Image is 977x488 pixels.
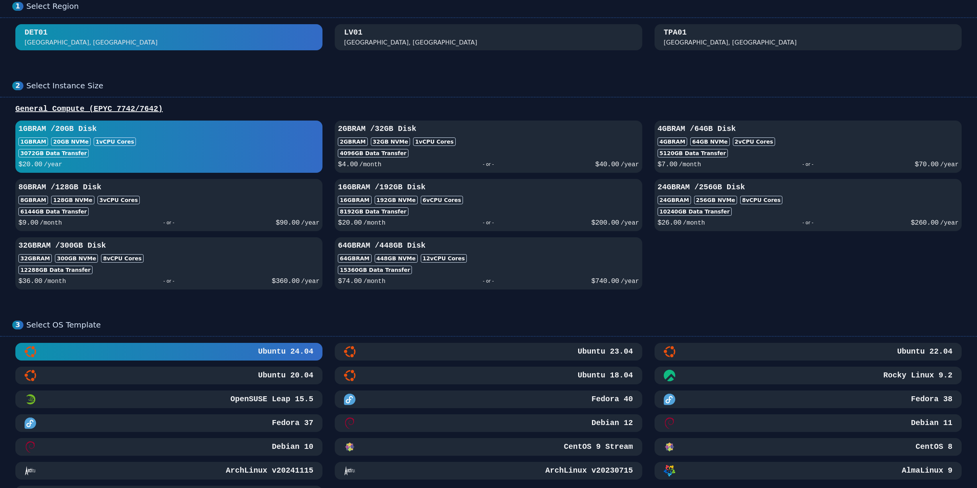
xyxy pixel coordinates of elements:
div: [GEOGRAPHIC_DATA], [GEOGRAPHIC_DATA] [344,38,477,47]
div: 32 GB NVMe [371,137,410,146]
div: 16GB RAM [338,196,371,204]
div: 4GB RAM [658,137,687,146]
div: 4096 GB Data Transfer [338,149,408,157]
img: Debian 12 [344,417,355,429]
span: /year [621,220,639,227]
div: 20 GB NVMe [51,137,91,146]
h3: ArchLinux v20241115 [224,465,313,476]
button: AlmaLinux 9AlmaLinux 9 [655,462,962,480]
span: /year [301,220,319,227]
h3: 16GB RAM / 192 GB Disk [338,182,639,193]
div: 192 GB NVMe [375,196,418,204]
span: /month [40,220,62,227]
div: DET01 [25,27,48,38]
div: 3 vCPU Cores [98,196,140,204]
span: /year [940,220,959,227]
img: Debian 10 [25,441,36,453]
div: 3072 GB Data Transfer [18,149,89,157]
button: ArchLinux v20241115ArchLinux v20241115 [15,462,322,480]
div: 1GB RAM [18,137,48,146]
div: - or - [382,159,595,170]
span: $ 36.00 [18,277,42,285]
h3: ArchLinux v20230715 [544,465,633,476]
div: LV01 [344,27,362,38]
span: $ 90.00 [276,219,299,227]
span: $ 200.00 [591,219,619,227]
div: [GEOGRAPHIC_DATA], [GEOGRAPHIC_DATA] [664,38,797,47]
h3: Ubuntu 23.04 [576,346,633,357]
div: - or - [385,276,591,286]
h3: 32GB RAM / 300 GB Disk [18,240,319,251]
div: 256 GB NVMe [694,196,737,204]
span: /month [359,161,382,168]
button: 2GBRAM /32GB Disk2GBRAM32GB NVMe1vCPU Cores4096GB Data Transfer$4.00/month- or -$40.00/year [335,121,642,173]
img: CentOS 8 [664,441,675,453]
div: Select Region [26,2,965,11]
div: 64GB RAM [338,254,371,263]
span: $ 74.00 [338,277,362,285]
span: /year [44,161,62,168]
button: Debian 12Debian 12 [335,414,642,432]
div: 6 vCPU Cores [421,196,463,204]
button: 24GBRAM /256GB Disk24GBRAM256GB NVMe8vCPU Cores10240GB Data Transfer$26.00/month- or -$260.00/year [655,179,962,231]
span: /month [363,278,385,285]
h3: 8GB RAM / 128 GB Disk [18,182,319,193]
h3: 64GB RAM / 448 GB Disk [338,240,639,251]
div: 2 [12,81,23,90]
h3: CentOS 9 Stream [562,442,633,452]
img: Ubuntu 24.04 [25,346,36,357]
div: - or - [385,217,591,228]
h3: 4GB RAM / 64 GB Disk [658,124,959,134]
div: 6144 GB Data Transfer [18,207,89,216]
span: /year [621,278,639,285]
h3: Ubuntu 20.04 [256,370,313,381]
h3: Fedora 40 [590,394,633,405]
div: 24GB RAM [658,196,691,204]
button: Debian 11Debian 11 [655,414,962,432]
h3: Debian 10 [270,442,313,452]
button: Fedora 37Fedora 37 [15,414,322,432]
div: TPA01 [664,27,687,38]
div: 15360 GB Data Transfer [338,266,412,274]
button: Ubuntu 22.04Ubuntu 22.04 [655,343,962,361]
div: 128 GB NVMe [51,196,94,204]
h3: Debian 12 [590,418,633,428]
h3: 1GB RAM / 20 GB Disk [18,124,319,134]
button: Ubuntu 18.04Ubuntu 18.04 [335,367,642,384]
button: DET01 [GEOGRAPHIC_DATA], [GEOGRAPHIC_DATA] [15,24,322,50]
h3: Ubuntu 18.04 [576,370,633,381]
button: Ubuntu 20.04Ubuntu 20.04 [15,367,322,384]
button: 16GBRAM /192GB Disk16GBRAM192GB NVMe6vCPU Cores8192GB Data Transfer$20.00/month- or -$200.00/year [335,179,642,231]
div: 10240 GB Data Transfer [658,207,732,216]
span: $ 20.00 [18,160,42,168]
div: 2 vCPU Cores [733,137,775,146]
button: 64GBRAM /448GB Disk64GBRAM448GB NVMe12vCPU Cores15360GB Data Transfer$74.00/month- or -$740.00/year [335,237,642,289]
span: /year [621,161,639,168]
span: /month [679,161,701,168]
h3: 2GB RAM / 32 GB Disk [338,124,639,134]
img: Ubuntu 18.04 [344,370,355,381]
button: OpenSUSE Leap 15.5 MinimalOpenSUSE Leap 15.5 [15,390,322,408]
span: $ 260.00 [911,219,938,227]
span: $ 9.00 [18,219,38,227]
img: Debian 11 [664,417,675,429]
img: ArchLinux v20230715 [344,465,355,476]
div: 12288 GB Data Transfer [18,266,93,274]
button: CentOS 8CentOS 8 [655,438,962,456]
button: LV01 [GEOGRAPHIC_DATA], [GEOGRAPHIC_DATA] [335,24,642,50]
div: 8GB RAM [18,196,48,204]
span: $ 360.00 [272,277,299,285]
div: General Compute (EPYC 7742/7642) [12,104,965,114]
button: TPA01 [GEOGRAPHIC_DATA], [GEOGRAPHIC_DATA] [655,24,962,50]
span: $ 740.00 [591,277,619,285]
div: 8192 GB Data Transfer [338,207,408,216]
div: - or - [705,217,911,228]
button: 4GBRAM /64GB Disk4GBRAM64GB NVMe2vCPU Cores5120GB Data Transfer$7.00/month- or -$70.00/year [655,121,962,173]
img: Fedora 38 [664,394,675,405]
div: 448 GB NVMe [375,254,418,263]
img: Ubuntu 22.04 [664,346,675,357]
button: 32GBRAM /300GB Disk32GBRAM300GB NVMe8vCPU Cores12288GB Data Transfer$36.00/month- or -$360.00/year [15,237,322,289]
img: Ubuntu 23.04 [344,346,355,357]
div: 8 vCPU Cores [101,254,143,263]
span: $ 7.00 [658,160,678,168]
